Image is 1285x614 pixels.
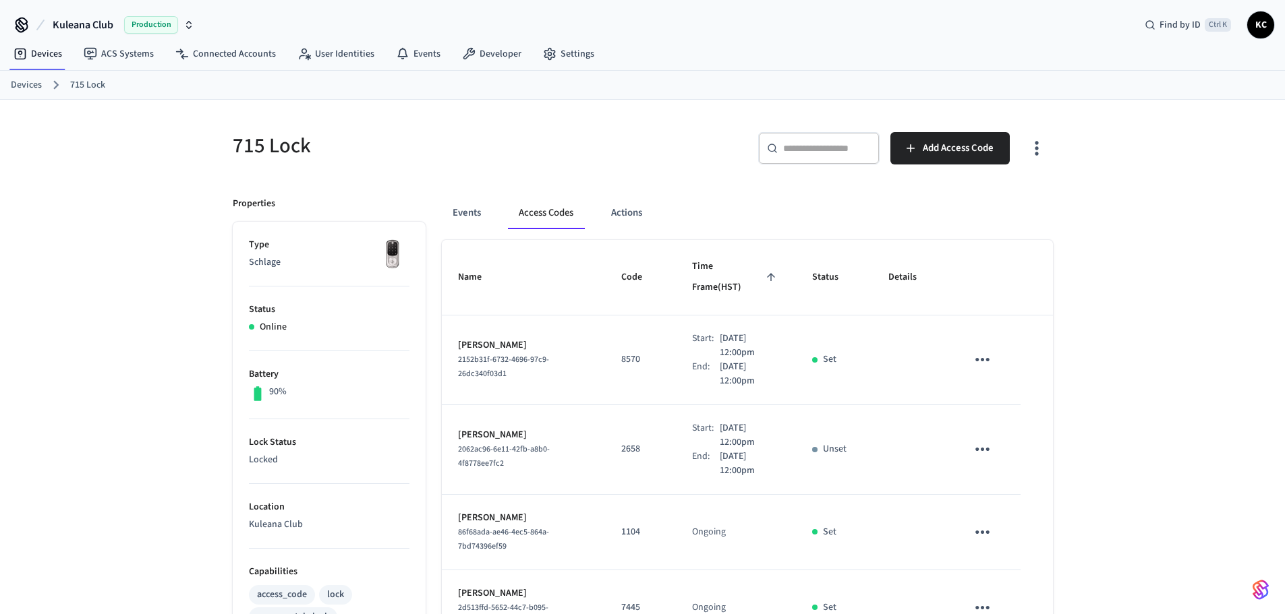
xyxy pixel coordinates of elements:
[11,78,42,92] a: Devices
[70,78,105,92] a: 715 Lock
[249,303,409,317] p: Status
[327,588,344,602] div: lock
[823,525,836,539] p: Set
[532,42,605,66] a: Settings
[812,267,856,288] span: Status
[458,338,590,352] p: [PERSON_NAME]
[823,352,836,367] p: Set
[269,385,287,399] p: 90%
[1160,18,1201,32] span: Find by ID
[249,435,409,450] p: Lock Status
[385,42,451,66] a: Events
[458,511,590,525] p: [PERSON_NAME]
[621,352,660,367] p: 8570
[600,197,653,229] button: Actions
[249,518,409,532] p: Kuleana Club
[458,267,499,288] span: Name
[249,367,409,381] p: Battery
[888,267,934,288] span: Details
[3,42,73,66] a: Devices
[890,132,1010,164] button: Add Access Code
[1253,579,1269,601] img: SeamLogoGradient.69752ec5.svg
[720,332,780,360] p: [DATE] 12:00pm
[508,197,584,229] button: Access Codes
[720,421,780,450] p: [DATE] 12:00pm
[53,17,113,33] span: Kuleana Club
[376,238,409,272] img: Yale Assure Touchscreen Wifi Smart Lock, Satin Nickel, Front
[720,360,780,388] p: [DATE] 12:00pm
[1247,11,1274,38] button: KC
[260,320,287,334] p: Online
[249,565,409,579] p: Capabilities
[923,140,994,157] span: Add Access Code
[442,197,1053,229] div: ant example
[458,443,550,469] span: 2062ac96-6e11-42fb-a8b0-4f8778ee7fc2
[1249,13,1273,37] span: KC
[692,421,719,450] div: Start:
[458,526,549,552] span: 86f68ada-ae46-4ec5-864a-7bd74396ef59
[451,42,532,66] a: Developer
[233,197,275,211] p: Properties
[73,42,165,66] a: ACS Systems
[249,500,409,514] p: Location
[124,16,178,34] span: Production
[621,442,660,456] p: 2658
[692,450,719,478] div: End:
[1205,18,1231,32] span: Ctrl K
[458,354,549,379] span: 2152b31f-6732-4696-97c9-26dc340f03d1
[692,332,719,360] div: Start:
[249,453,409,467] p: Locked
[442,197,492,229] button: Events
[257,588,307,602] div: access_code
[287,42,385,66] a: User Identities
[233,132,635,160] h5: 715 Lock
[621,267,660,288] span: Code
[249,255,409,270] p: Schlage
[165,42,287,66] a: Connected Accounts
[720,450,780,478] p: [DATE] 12:00pm
[458,428,590,442] p: [PERSON_NAME]
[692,256,780,299] span: Time Frame(HST)
[676,495,796,570] td: Ongoing
[823,442,847,456] p: Unset
[1134,13,1242,37] div: Find by IDCtrl K
[458,586,590,601] p: [PERSON_NAME]
[692,360,719,388] div: End:
[249,238,409,252] p: Type
[621,525,660,539] p: 1104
